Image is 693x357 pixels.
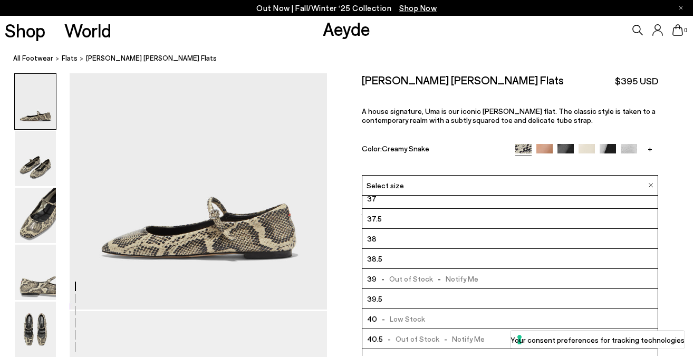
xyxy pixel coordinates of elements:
[367,212,382,225] span: 37.5
[15,74,56,129] img: Uma Mary-Janes Flats - Image 1
[323,17,370,40] a: Aeyde
[15,188,56,243] img: Uma Mary-Janes Flats - Image 3
[399,3,437,13] span: Navigate to /collections/new-in
[15,245,56,300] img: Uma Mary-Janes Flats - Image 4
[367,272,377,285] span: 39
[367,312,377,325] span: 40
[367,232,377,245] span: 38
[62,54,78,62] span: flats
[382,144,429,153] span: Creamy Snake
[362,144,506,156] div: Color:
[15,131,56,186] img: Uma Mary-Janes Flats - Image 2
[383,334,396,343] span: -
[367,332,383,345] span: 40.5
[511,334,685,345] label: Your consent preferences for tracking technologies
[367,192,377,205] span: 37
[5,21,45,40] a: Shop
[367,292,382,305] span: 39.5
[13,44,693,73] nav: breadcrumb
[615,74,658,88] span: $395 USD
[377,314,390,323] span: -
[362,73,564,86] h2: [PERSON_NAME] [PERSON_NAME] Flats
[86,53,217,64] span: [PERSON_NAME] [PERSON_NAME] Flats
[377,272,478,285] span: Out of Stock Notify Me
[15,302,56,357] img: Uma Mary-Janes Flats - Image 5
[256,2,437,15] p: Out Now | Fall/Winter ‘25 Collection
[62,53,78,64] a: flats
[439,334,452,343] span: -
[13,53,53,64] a: All Footwear
[672,24,683,36] a: 0
[367,180,404,191] span: Select size
[377,274,389,283] span: -
[377,312,425,325] span: Low Stock
[383,332,485,345] span: Out of Stock Notify Me
[362,107,659,124] p: A house signature, Uma is our iconic [PERSON_NAME] flat. The classic style is taken to a contempo...
[367,252,382,265] span: 38.5
[511,331,685,349] button: Your consent preferences for tracking technologies
[433,274,446,283] span: -
[64,21,111,40] a: World
[642,144,658,153] a: +
[683,27,688,33] span: 0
